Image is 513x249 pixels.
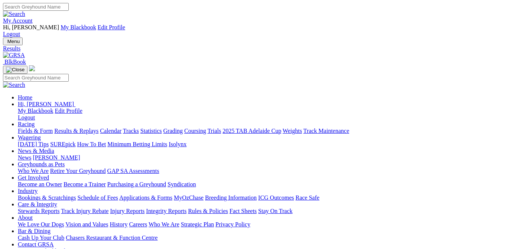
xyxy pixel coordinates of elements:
span: Menu [7,39,20,44]
a: Grading [163,128,183,134]
div: Hi, [PERSON_NAME] [18,108,510,121]
a: MyOzChase [174,194,204,201]
a: Logout [3,31,20,37]
a: Hi, [PERSON_NAME] [18,101,75,107]
a: Race Safe [295,194,319,201]
a: Trials [207,128,221,134]
div: Care & Integrity [18,208,510,214]
a: Retire Your Greyhound [50,168,106,174]
a: Track Maintenance [303,128,349,134]
a: Syndication [168,181,196,187]
img: logo-grsa-white.png [29,65,35,71]
a: Weights [283,128,302,134]
a: Careers [129,221,147,227]
div: My Account [3,24,510,37]
div: Racing [18,128,510,134]
img: Search [3,82,25,88]
a: BlkBook [3,59,26,65]
a: [DATE] Tips [18,141,49,147]
a: Bookings & Scratchings [18,194,76,201]
a: Calendar [100,128,121,134]
a: About [18,214,33,221]
a: Chasers Restaurant & Function Centre [66,235,158,241]
a: Bar & Dining [18,228,51,234]
button: Toggle navigation [3,66,27,74]
a: Greyhounds as Pets [18,161,65,167]
div: News & Media [18,154,510,161]
a: Coursing [184,128,206,134]
a: Stewards Reports [18,208,59,214]
span: Hi, [PERSON_NAME] [3,24,59,30]
a: My Account [3,17,33,24]
a: Strategic Plan [181,221,214,227]
a: GAP SA Assessments [107,168,159,174]
a: Minimum Betting Limits [107,141,167,147]
a: Who We Are [18,168,49,174]
div: Bar & Dining [18,235,510,241]
a: Applications & Forms [119,194,172,201]
a: Home [18,94,32,101]
a: Vision and Values [65,221,108,227]
div: Wagering [18,141,510,148]
div: Industry [18,194,510,201]
div: Get Involved [18,181,510,188]
a: Integrity Reports [146,208,186,214]
a: News [18,154,31,161]
a: Results & Replays [54,128,98,134]
a: Become a Trainer [64,181,106,187]
a: History [110,221,127,227]
img: Close [6,67,25,73]
a: Isolynx [169,141,186,147]
a: We Love Our Dogs [18,221,64,227]
a: Logout [18,114,35,121]
a: Injury Reports [110,208,145,214]
a: Breeding Information [205,194,257,201]
a: Statistics [140,128,162,134]
span: BlkBook [4,59,26,65]
a: Fact Sheets [230,208,257,214]
div: About [18,221,510,228]
a: Wagering [18,134,41,141]
a: Schedule of Fees [77,194,118,201]
a: Edit Profile [98,24,125,30]
a: News & Media [18,148,54,154]
input: Search [3,3,69,11]
a: Become an Owner [18,181,62,187]
a: Rules & Policies [188,208,228,214]
a: Contact GRSA [18,241,53,248]
input: Search [3,74,69,82]
button: Toggle navigation [3,37,23,45]
a: ICG Outcomes [258,194,294,201]
a: Cash Up Your Club [18,235,64,241]
a: Tracks [123,128,139,134]
a: Industry [18,188,38,194]
a: Get Involved [18,174,49,181]
a: Track Injury Rebate [61,208,108,214]
a: Stay On Track [258,208,292,214]
a: Edit Profile [55,108,82,114]
img: Search [3,11,25,17]
a: Racing [18,121,35,127]
a: Privacy Policy [215,221,250,227]
a: Fields & Form [18,128,53,134]
a: My Blackbook [61,24,96,30]
div: Greyhounds as Pets [18,168,510,174]
a: Care & Integrity [18,201,57,207]
a: [PERSON_NAME] [33,154,80,161]
a: Who We Are [149,221,179,227]
a: How To Bet [77,141,106,147]
img: GRSA [3,52,25,59]
a: Results [3,45,510,52]
a: SUREpick [50,141,75,147]
a: 2025 TAB Adelaide Cup [223,128,281,134]
span: Hi, [PERSON_NAME] [18,101,74,107]
a: My Blackbook [18,108,53,114]
a: Purchasing a Greyhound [107,181,166,187]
